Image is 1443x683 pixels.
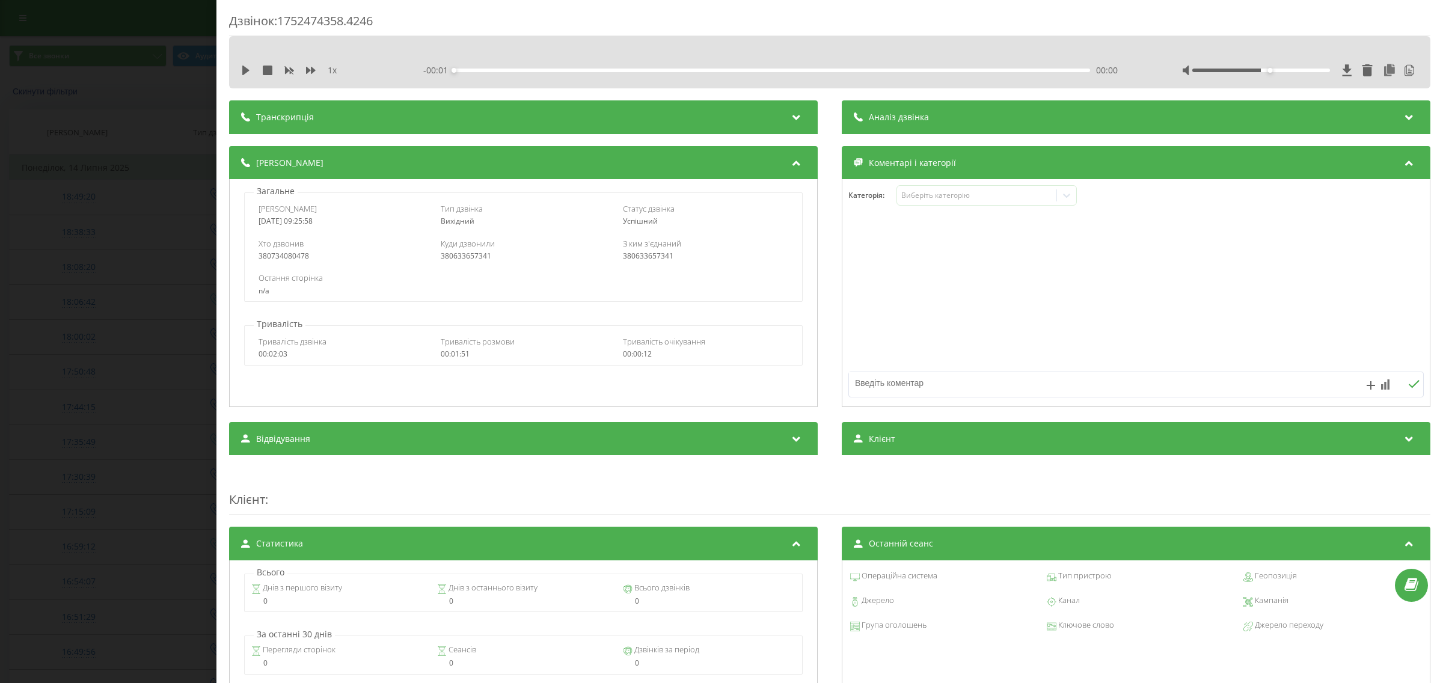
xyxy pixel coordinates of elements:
[229,491,265,507] span: Клієнт
[328,64,337,76] span: 1 x
[441,238,495,249] span: Куди дзвонили
[259,217,424,225] div: [DATE] 09:25:58
[623,238,681,249] span: З ким з'єднаний
[623,252,788,260] div: 380633657341
[623,659,795,667] div: 0
[441,336,515,347] span: Тривалість розмови
[254,185,298,197] p: Загальне
[229,467,1430,515] div: :
[623,203,675,214] span: Статус дзвінка
[256,538,303,550] span: Статистика
[1253,595,1288,607] span: Кампанія
[623,216,658,226] span: Успішний
[901,191,1052,200] div: Виберіть категорію
[452,68,456,73] div: Accessibility label
[259,350,424,358] div: 00:02:03
[437,659,610,667] div: 0
[1267,68,1272,73] div: Accessibility label
[1056,619,1114,631] span: Ключове слово
[441,252,606,260] div: 380633657341
[848,191,896,200] h4: Категорія :
[633,644,699,656] span: Дзвінків за період
[869,538,933,550] span: Останній сеанс
[251,659,424,667] div: 0
[254,318,305,330] p: Тривалість
[437,597,610,605] div: 0
[229,13,1430,36] div: Дзвінок : 1752474358.4246
[256,433,310,445] span: Відвідування
[1056,595,1080,607] span: Канал
[441,216,474,226] span: Вихідний
[869,433,895,445] span: Клієнт
[256,157,323,169] span: [PERSON_NAME]
[259,203,317,214] span: [PERSON_NAME]
[441,350,606,358] div: 00:01:51
[1253,570,1297,582] span: Геопозиція
[254,628,335,640] p: За останні 30 днів
[259,336,326,347] span: Тривалість дзвінка
[1096,64,1118,76] span: 00:00
[251,597,424,605] div: 0
[869,111,929,123] span: Аналіз дзвінка
[860,619,927,631] span: Група оголошень
[869,157,956,169] span: Коментарі і категорії
[447,644,476,656] span: Сеансів
[259,252,424,260] div: 380734080478
[623,350,788,358] div: 00:00:12
[1253,619,1323,631] span: Джерело переходу
[259,272,323,283] span: Остання сторінка
[623,336,705,347] span: Тривалість очікування
[447,582,538,594] span: Днів з останнього візиту
[633,582,690,594] span: Всього дзвінків
[256,111,314,123] span: Транскрипція
[623,597,795,605] div: 0
[1056,570,1111,582] span: Тип пристрою
[259,287,788,295] div: n/a
[423,64,454,76] span: - 00:01
[254,566,287,578] p: Всього
[441,203,483,214] span: Тип дзвінка
[261,644,335,656] span: Перегляди сторінок
[860,595,894,607] span: Джерело
[261,582,342,594] span: Днів з першого візиту
[860,570,937,582] span: Операційна система
[259,238,304,249] span: Хто дзвонив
